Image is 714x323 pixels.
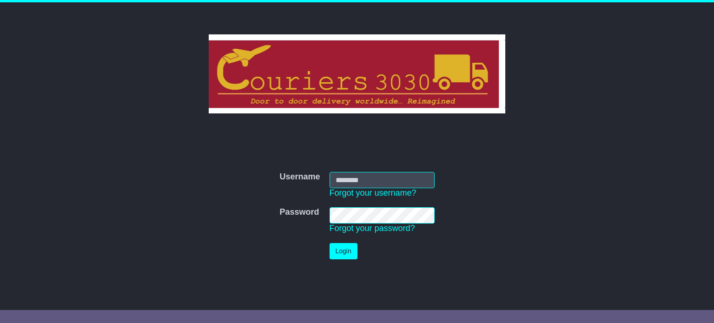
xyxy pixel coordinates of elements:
[279,172,320,182] label: Username
[330,243,357,259] button: Login
[330,224,415,233] a: Forgot your password?
[279,207,319,218] label: Password
[330,188,416,198] a: Forgot your username?
[209,34,506,113] img: Couriers 3030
